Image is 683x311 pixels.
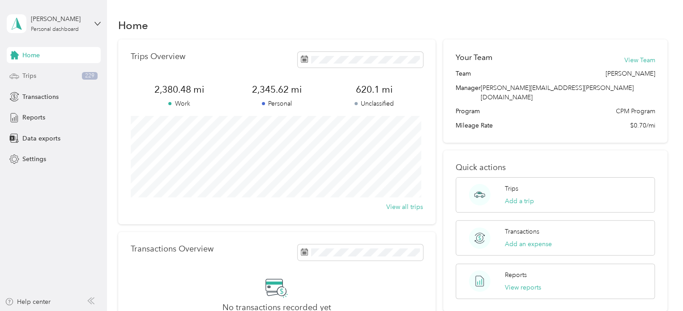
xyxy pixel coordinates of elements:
[31,27,79,32] div: Personal dashboard
[31,14,87,24] div: [PERSON_NAME]
[505,196,534,206] button: Add a trip
[505,239,552,249] button: Add an expense
[624,55,655,65] button: View Team
[456,107,480,116] span: Program
[505,184,518,193] p: Trips
[131,83,228,96] span: 2,380.48 mi
[5,297,51,307] button: Help center
[118,21,148,30] h1: Home
[325,83,423,96] span: 620.1 mi
[481,84,634,101] span: [PERSON_NAME][EMAIL_ADDRESS][PERSON_NAME][DOMAIN_NAME]
[605,69,655,78] span: [PERSON_NAME]
[456,121,493,130] span: Mileage Rate
[456,83,481,102] span: Manager
[456,163,655,172] p: Quick actions
[22,51,40,60] span: Home
[131,244,213,254] p: Transactions Overview
[456,52,492,63] h2: Your Team
[22,71,36,81] span: Trips
[22,113,45,122] span: Reports
[615,107,655,116] span: CPM Program
[131,99,228,108] p: Work
[325,99,423,108] p: Unclassified
[505,227,539,236] p: Transactions
[131,52,185,61] p: Trips Overview
[82,72,98,80] span: 229
[456,69,471,78] span: Team
[505,270,527,280] p: Reports
[633,261,683,311] iframe: Everlance-gr Chat Button Frame
[630,121,655,130] span: $0.70/mi
[22,154,46,164] span: Settings
[22,92,59,102] span: Transactions
[228,99,325,108] p: Personal
[386,202,423,212] button: View all trips
[505,283,541,292] button: View reports
[22,134,60,143] span: Data exports
[228,83,325,96] span: 2,345.62 mi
